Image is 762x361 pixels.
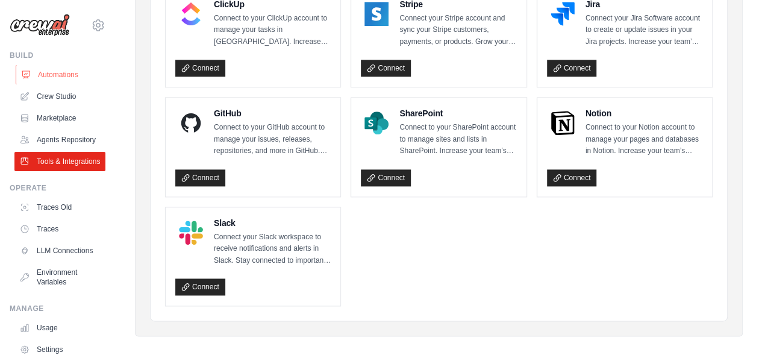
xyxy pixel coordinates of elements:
[14,152,105,171] a: Tools & Integrations
[547,60,597,77] a: Connect
[551,111,575,135] img: Notion Logo
[214,122,331,157] p: Connect to your GitHub account to manage your issues, releases, repositories, and more in GitHub....
[399,122,516,157] p: Connect to your SharePoint account to manage sites and lists in SharePoint. Increase your team’s ...
[214,107,331,119] h4: GitHub
[214,13,331,48] p: Connect to your ClickUp account to manage your tasks in [GEOGRAPHIC_DATA]. Increase your team’s p...
[399,13,516,48] p: Connect your Stripe account and sync your Stripe customers, payments, or products. Grow your busi...
[14,219,105,239] a: Traces
[14,87,105,106] a: Crew Studio
[14,318,105,337] a: Usage
[179,2,203,26] img: ClickUp Logo
[214,217,331,229] h4: Slack
[10,304,105,313] div: Manage
[175,169,225,186] a: Connect
[10,51,105,60] div: Build
[364,2,389,26] img: Stripe Logo
[14,241,105,260] a: LLM Connections
[10,183,105,193] div: Operate
[175,278,225,295] a: Connect
[14,340,105,359] a: Settings
[586,107,702,119] h4: Notion
[10,14,70,37] img: Logo
[547,169,597,186] a: Connect
[14,198,105,217] a: Traces Old
[364,111,389,135] img: SharePoint Logo
[14,130,105,149] a: Agents Repository
[361,60,411,77] a: Connect
[14,108,105,128] a: Marketplace
[551,2,575,26] img: Jira Logo
[586,13,702,48] p: Connect your Jira Software account to create or update issues in your Jira projects. Increase you...
[14,263,105,292] a: Environment Variables
[16,65,107,84] a: Automations
[179,221,203,245] img: Slack Logo
[361,169,411,186] a: Connect
[175,60,225,77] a: Connect
[179,111,203,135] img: GitHub Logo
[586,122,702,157] p: Connect to your Notion account to manage your pages and databases in Notion. Increase your team’s...
[214,231,331,267] p: Connect your Slack workspace to receive notifications and alerts in Slack. Stay connected to impo...
[399,107,516,119] h4: SharePoint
